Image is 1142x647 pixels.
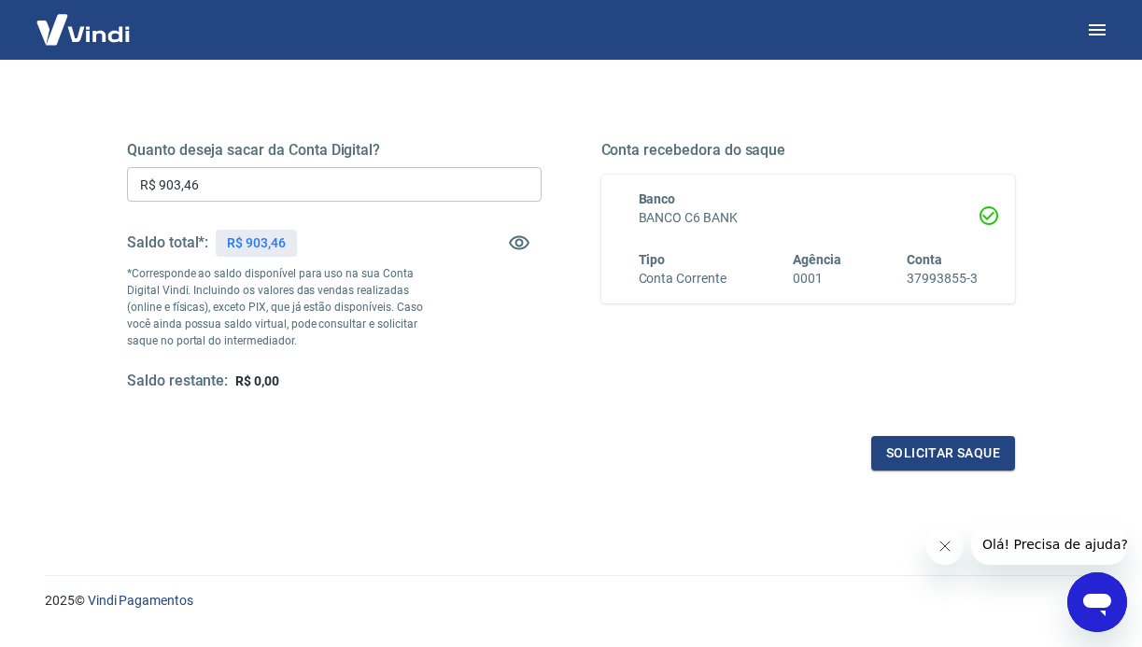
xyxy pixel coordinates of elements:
[971,524,1127,565] iframe: Mensagem da empresa
[1067,572,1127,632] iframe: Botão para abrir a janela de mensagens
[793,269,841,288] h6: 0001
[907,269,978,288] h6: 37993855-3
[22,1,144,58] img: Vindi
[127,265,438,349] p: *Corresponde ao saldo disponível para uso na sua Conta Digital Vindi. Incluindo os valores das ve...
[926,527,964,565] iframe: Fechar mensagem
[88,593,193,608] a: Vindi Pagamentos
[639,252,666,267] span: Tipo
[639,269,726,288] h6: Conta Corrente
[45,591,1097,611] p: 2025 ©
[127,372,228,391] h5: Saldo restante:
[601,141,1016,160] h5: Conta recebedora do saque
[127,233,208,252] h5: Saldo total*:
[639,191,676,206] span: Banco
[793,252,841,267] span: Agência
[127,141,542,160] h5: Quanto deseja sacar da Conta Digital?
[227,233,286,253] p: R$ 903,46
[907,252,942,267] span: Conta
[639,208,979,228] h6: BANCO C6 BANK
[235,373,279,388] span: R$ 0,00
[11,13,157,28] span: Olá! Precisa de ajuda?
[871,436,1015,471] button: Solicitar saque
